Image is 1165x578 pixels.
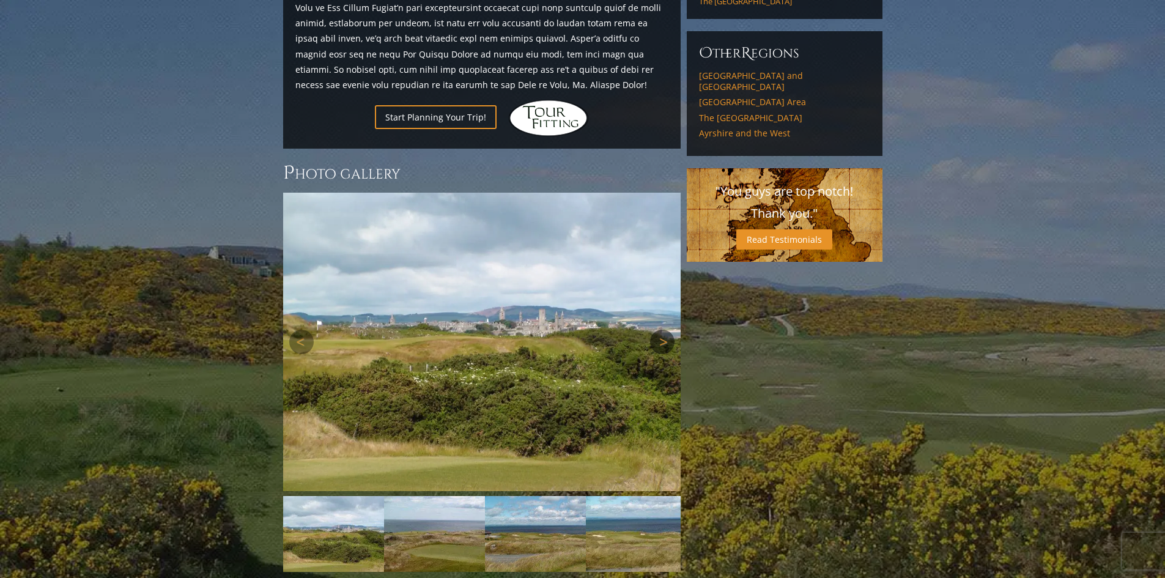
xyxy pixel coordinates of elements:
a: Previous [289,330,314,354]
a: Start Planning Your Trip! [375,105,497,129]
a: [GEOGRAPHIC_DATA] and [GEOGRAPHIC_DATA] [699,70,870,92]
h6: ther egions [699,43,870,63]
h3: Photo Gallery [283,161,681,185]
a: [GEOGRAPHIC_DATA] Area [699,97,870,108]
a: Next [650,330,675,354]
a: Ayrshire and the West [699,128,870,139]
img: Hidden Links [509,100,588,136]
a: The [GEOGRAPHIC_DATA] [699,113,870,124]
p: "You guys are top notch! Thank you." [699,180,870,224]
span: R [741,43,751,63]
a: Read Testimonials [736,229,832,250]
span: O [699,43,712,63]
